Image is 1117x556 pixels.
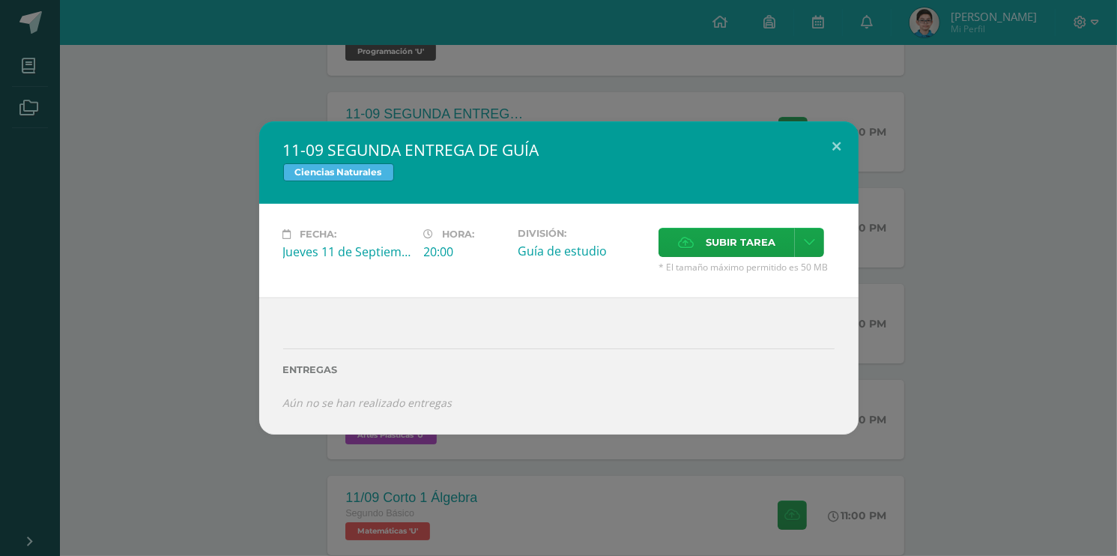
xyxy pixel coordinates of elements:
[283,364,835,375] label: Entregas
[706,229,775,256] span: Subir tarea
[283,396,452,410] i: Aún no se han realizado entregas
[518,228,647,239] label: División:
[424,244,506,260] div: 20:00
[443,229,475,240] span: Hora:
[300,229,337,240] span: Fecha:
[816,121,859,172] button: Close (Esc)
[659,261,835,274] span: * El tamaño máximo permitido es 50 MB
[518,243,647,259] div: Guía de estudio
[283,163,394,181] span: Ciencias Naturales
[283,139,835,160] h2: 11-09 SEGUNDA ENTREGA DE GUÍA
[283,244,412,260] div: Jueves 11 de Septiembre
